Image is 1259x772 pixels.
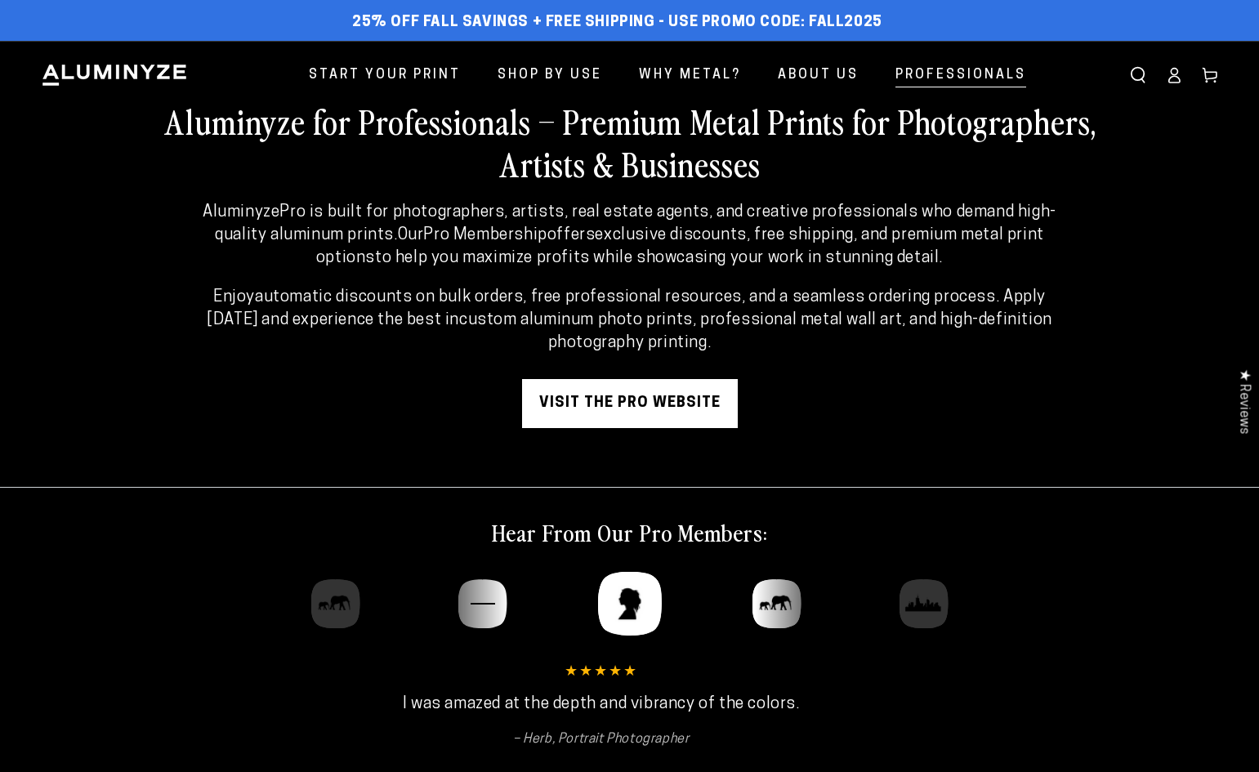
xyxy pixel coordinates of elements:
a: visit the pro website [522,379,738,428]
strong: custom aluminum photo prints, professional metal wall art, and high-definition photography printing. [459,312,1052,351]
span: Start Your Print [309,64,461,87]
a: About Us [766,54,871,97]
span: Shop By Use [498,64,602,87]
span: Why Metal? [639,64,741,87]
a: Why Metal? [627,54,753,97]
summary: Search our site [1120,57,1156,93]
p: Our offers to help you maximize profits while showcasing your work in stunning detail. [199,201,1060,270]
h2: Aluminyze for Professionals – Premium Metal Prints for Photographers, Artists & Businesses [123,100,1136,185]
span: About Us [778,64,859,87]
a: Shop By Use [485,54,614,97]
span: Professionals [895,64,1026,87]
cite: Herb, Portrait Photographer [307,728,895,752]
h2: Hear From Our Pro Members: [492,517,767,547]
p: Enjoy . Apply [DATE] and experience the best in [199,286,1060,355]
a: Professionals [883,54,1038,97]
strong: Pro Membership [423,227,547,243]
p: I was amazed at the depth and vibrancy of the colors. [307,693,895,716]
img: Aluminyze [41,63,188,87]
strong: AluminyzePro is built for photographers, artists, real estate agents, and creative professionals ... [203,204,1056,243]
a: Start Your Print [297,54,473,97]
div: Click to open Judge.me floating reviews tab [1228,356,1259,447]
strong: automatic discounts on bulk orders, free professional resources, and a seamless ordering process [255,289,996,306]
strong: exclusive discounts, free shipping, and premium metal print options [316,227,1044,266]
span: 25% off FALL Savings + Free Shipping - Use Promo Code: FALL2025 [352,14,882,32]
